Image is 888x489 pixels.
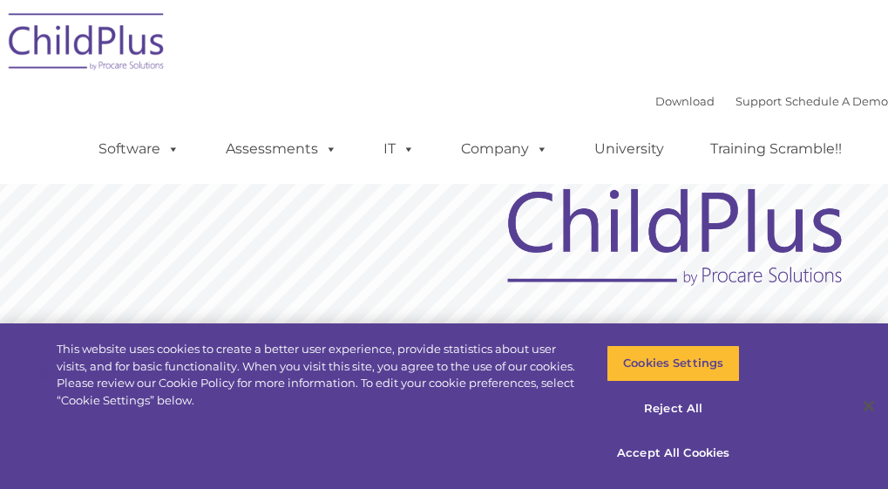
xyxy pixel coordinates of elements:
a: Schedule A Demo [785,94,888,108]
a: Support [735,94,782,108]
a: Download [655,94,715,108]
a: Assessments [208,132,355,166]
a: Software [81,132,197,166]
button: Reject All [607,391,740,427]
button: Cookies Settings [607,345,740,382]
button: Accept All Cookies [607,435,740,472]
div: This website uses cookies to create a better user experience, provide statistics about user visit... [57,341,580,409]
a: Training Scramble!! [693,132,859,166]
a: Company [444,132,566,166]
a: University [577,132,681,166]
font: | [655,94,888,108]
a: IT [366,132,432,166]
button: Close [850,387,888,425]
